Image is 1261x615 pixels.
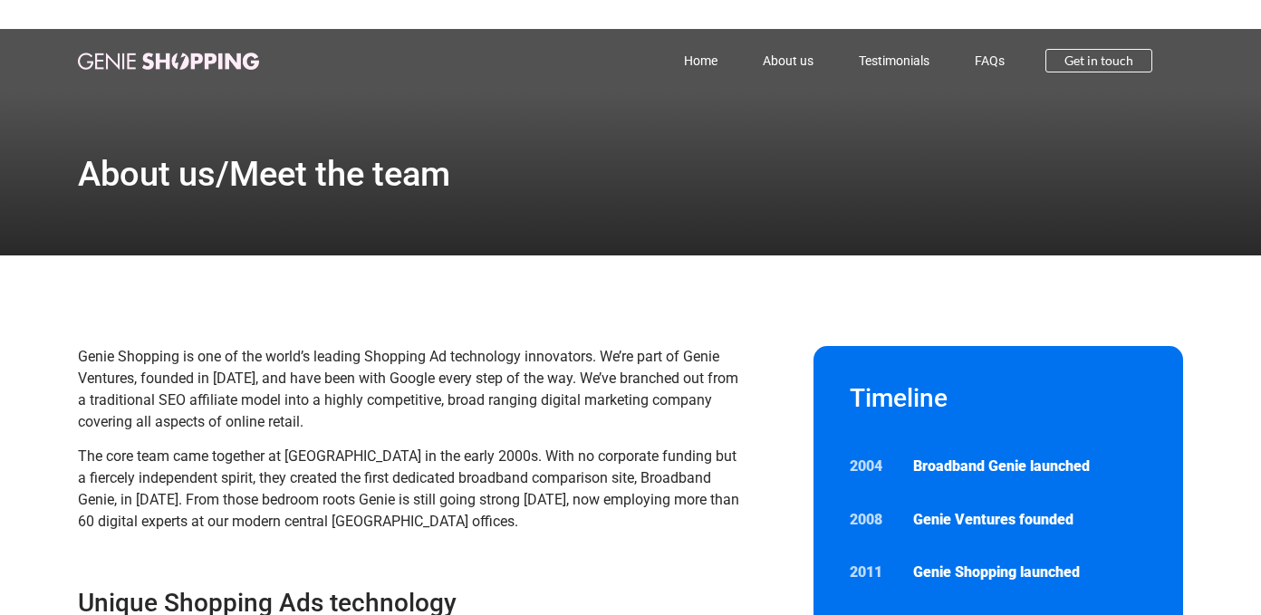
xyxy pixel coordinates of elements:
span: Get in touch [1064,54,1133,67]
p: 2011 [850,562,895,583]
a: FAQs [952,40,1027,82]
span: The core team came together at [GEOGRAPHIC_DATA] in the early 2000s. With no corporate funding bu... [78,447,739,530]
p: Genie Ventures founded [913,509,1147,531]
img: genie-shopping-logo [78,53,259,70]
a: Testimonials [836,40,952,82]
h1: About us/Meet the team [78,157,450,191]
h2: Timeline [850,382,1147,415]
a: Home [661,40,740,82]
p: 2004 [850,456,895,477]
a: About us [740,40,836,82]
nav: Menu [339,40,1027,82]
p: Broadband Genie launched [913,456,1147,477]
p: 2008 [850,509,895,531]
span: Genie Shopping is one of the world’s leading Shopping Ad technology innovators. We’re part of Gen... [78,348,738,430]
p: Genie Shopping launched [913,562,1147,583]
a: Get in touch [1045,49,1152,72]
